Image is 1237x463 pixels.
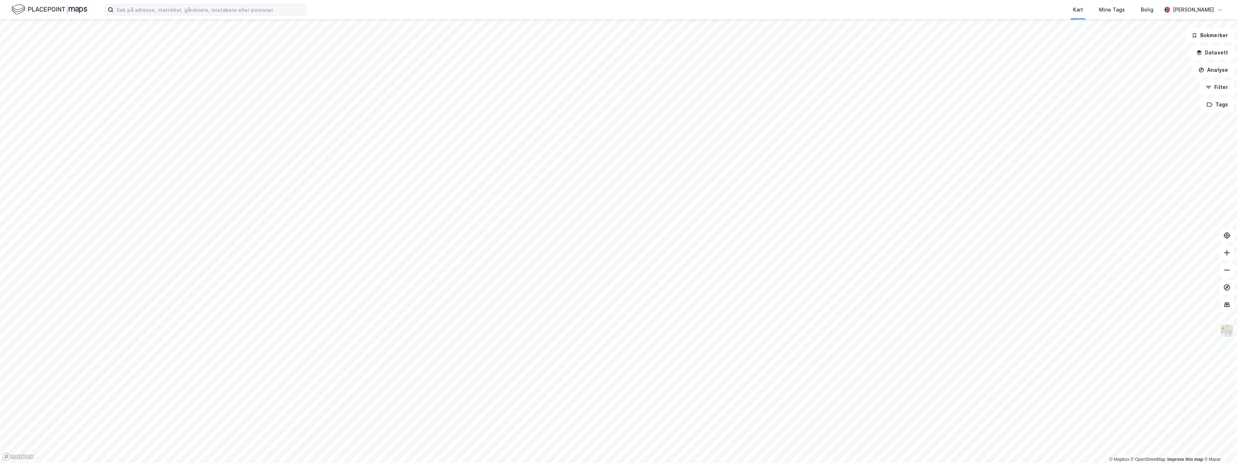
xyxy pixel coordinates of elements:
button: Tags [1201,97,1234,112]
div: Kart [1073,5,1083,14]
button: Filter [1200,80,1234,94]
img: Z [1220,324,1234,338]
button: Bokmerker [1185,28,1234,43]
div: Mine Tags [1099,5,1125,14]
iframe: Chat Widget [1201,428,1237,463]
img: logo.f888ab2527a4732fd821a326f86c7f29.svg [12,3,87,16]
a: OpenStreetMap [1131,457,1166,462]
div: [PERSON_NAME] [1173,5,1214,14]
a: Mapbox [1109,457,1129,462]
div: Bolig [1141,5,1153,14]
div: Kontrollprogram for chat [1201,428,1237,463]
button: Analyse [1192,63,1234,77]
a: Improve this map [1167,457,1203,462]
a: Mapbox homepage [2,453,34,461]
input: Søk på adresse, matrikkel, gårdeiere, leietakere eller personer [114,4,306,15]
button: Datasett [1190,45,1234,60]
